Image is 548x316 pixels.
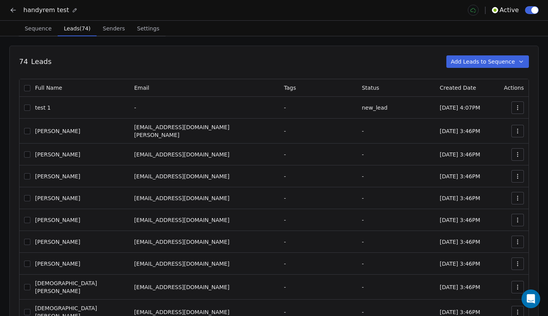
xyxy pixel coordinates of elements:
span: Tags [284,85,296,91]
span: Full Name [35,84,62,92]
span: - [284,173,286,179]
span: - [284,309,286,315]
span: [EMAIL_ADDRESS][DOMAIN_NAME] [134,151,229,158]
span: [PERSON_NAME] [35,127,80,135]
span: Active [500,5,519,15]
span: handyrem test [23,5,69,15]
span: - [362,128,364,134]
span: [PERSON_NAME] [35,194,80,202]
span: - [284,284,286,290]
span: - [284,239,286,245]
span: [PERSON_NAME] [35,151,80,158]
span: [DATE] 3:46PM [440,261,480,267]
span: - [134,105,136,111]
span: - [362,217,364,223]
span: - [362,173,364,179]
span: [DEMOGRAPHIC_DATA][PERSON_NAME] [35,279,125,295]
span: Leads (74) [61,23,93,34]
span: Email [134,85,149,91]
span: [EMAIL_ADDRESS][DOMAIN_NAME][PERSON_NAME] [134,124,229,138]
span: [DATE] 3:46PM [440,195,480,201]
span: new_lead [362,105,388,111]
span: - [284,151,286,158]
span: - [284,128,286,134]
span: [DATE] 3:46PM [440,173,480,179]
span: Leads [31,57,51,67]
button: Add Leads to Sequence [446,55,529,68]
span: - [362,195,364,201]
span: Created Date [440,85,476,91]
span: - [284,105,286,111]
span: [EMAIL_ADDRESS][DOMAIN_NAME] [134,239,229,245]
span: [PERSON_NAME] [35,238,80,246]
span: [EMAIL_ADDRESS][DOMAIN_NAME] [134,284,229,290]
span: [PERSON_NAME] [35,260,80,268]
span: - [284,217,286,223]
span: [DATE] 3:46PM [440,284,480,290]
span: - [362,309,364,315]
span: Settings [134,23,162,34]
span: Senders [100,23,128,34]
span: - [362,239,364,245]
span: 74 [19,57,28,67]
span: [DATE] 3:46PM [440,309,480,315]
span: [DATE] 3:46PM [440,128,480,134]
span: [PERSON_NAME] [35,172,80,180]
span: Actions [504,85,524,91]
span: [PERSON_NAME] [35,216,80,224]
span: [EMAIL_ADDRESS][DOMAIN_NAME] [134,217,229,223]
span: - [362,284,364,290]
span: [EMAIL_ADDRESS][DOMAIN_NAME] [134,173,229,179]
span: [EMAIL_ADDRESS][DOMAIN_NAME] [134,309,229,315]
span: - [362,261,364,267]
span: Status [362,85,379,91]
span: [EMAIL_ADDRESS][DOMAIN_NAME] [134,195,229,201]
span: - [362,151,364,158]
span: [EMAIL_ADDRESS][DOMAIN_NAME] [134,261,229,267]
span: test 1 [35,104,51,112]
span: [DATE] 4:07PM [440,105,480,111]
span: Sequence [21,23,55,34]
span: [DATE] 3:46PM [440,151,480,158]
span: [DATE] 3:46PM [440,239,480,245]
span: [DATE] 3:46PM [440,217,480,223]
span: - [284,261,286,267]
div: Open Intercom Messenger [522,289,540,308]
span: - [284,195,286,201]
